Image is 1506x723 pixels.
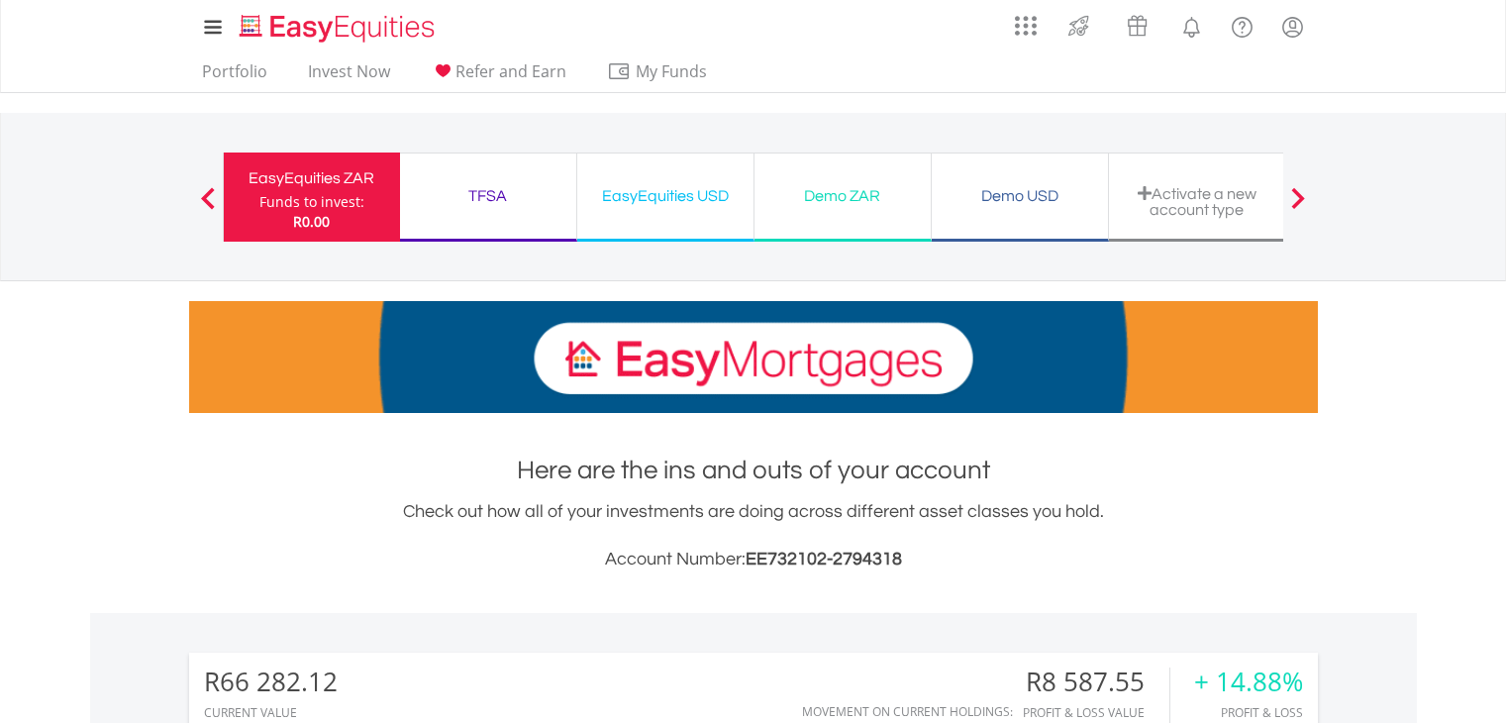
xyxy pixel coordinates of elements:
img: EasyEquities_Logo.png [236,12,443,45]
img: EasyMortage Promotion Banner [189,301,1318,413]
a: AppsGrid [1002,5,1050,37]
span: Refer and Earn [455,60,566,82]
a: Home page [232,5,443,45]
div: Activate a new account type [1121,185,1273,218]
div: CURRENT VALUE [204,706,338,719]
span: EE732102-2794318 [746,550,902,568]
div: + 14.88% [1194,668,1303,696]
a: Vouchers [1108,5,1166,42]
div: Profit & Loss [1194,706,1303,719]
a: Refer and Earn [423,61,574,92]
div: Check out how all of your investments are doing across different asset classes you hold. [189,498,1318,573]
h3: Account Number: [189,546,1318,573]
h1: Here are the ins and outs of your account [189,453,1318,488]
div: Demo ZAR [766,182,919,210]
div: Funds to invest: [259,192,364,212]
div: R66 282.12 [204,668,338,696]
a: Invest Now [300,61,398,92]
div: EasyEquities ZAR [236,164,388,192]
div: Profit & Loss Value [1023,706,1169,719]
span: My Funds [607,58,737,84]
img: grid-menu-icon.svg [1015,15,1037,37]
div: EasyEquities USD [589,182,742,210]
div: TFSA [412,182,564,210]
img: thrive-v2.svg [1062,10,1095,42]
a: Portfolio [194,61,275,92]
img: vouchers-v2.svg [1121,10,1154,42]
a: My Profile [1267,5,1318,49]
a: Notifications [1166,5,1217,45]
span: R0.00 [293,212,330,231]
a: FAQ's and Support [1217,5,1267,45]
div: Demo USD [944,182,1096,210]
div: R8 587.55 [1023,668,1169,696]
div: Movement on Current Holdings: [802,705,1013,718]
